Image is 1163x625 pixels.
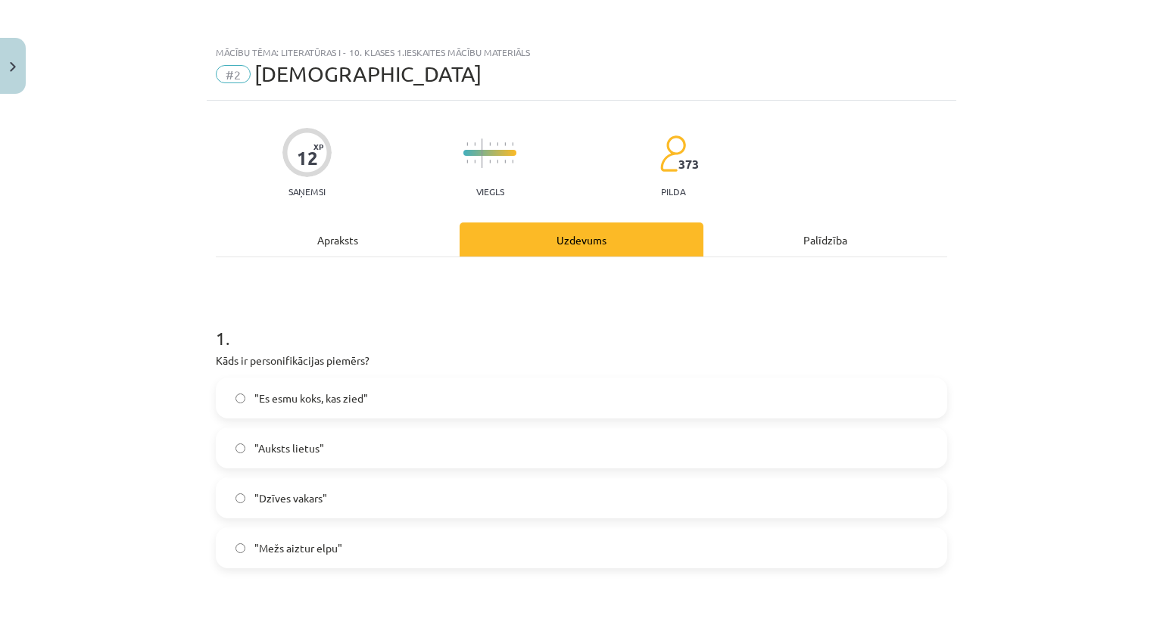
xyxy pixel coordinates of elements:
img: icon-short-line-57e1e144782c952c97e751825c79c345078a6d821885a25fce030b3d8c18986b.svg [497,142,498,146]
img: icon-short-line-57e1e144782c952c97e751825c79c345078a6d821885a25fce030b3d8c18986b.svg [474,142,475,146]
span: #2 [216,65,251,83]
input: "Es esmu koks, kas zied" [235,393,245,403]
img: students-c634bb4e5e11cddfef0936a35e636f08e4e9abd3cc4e673bd6f9a4125e45ecb1.svg [659,135,686,173]
span: XP [313,142,323,151]
p: Viegls [476,186,504,197]
img: icon-short-line-57e1e144782c952c97e751825c79c345078a6d821885a25fce030b3d8c18986b.svg [512,142,513,146]
img: icon-short-line-57e1e144782c952c97e751825c79c345078a6d821885a25fce030b3d8c18986b.svg [466,160,468,163]
div: Apraksts [216,222,460,257]
span: [DEMOGRAPHIC_DATA] [254,61,482,86]
div: Uzdevums [460,222,703,257]
h1: 1 . [216,301,947,348]
p: Saņemsi [282,186,332,197]
div: 12 [297,148,318,169]
img: icon-short-line-57e1e144782c952c97e751825c79c345078a6d821885a25fce030b3d8c18986b.svg [489,142,491,146]
img: icon-short-line-57e1e144782c952c97e751825c79c345078a6d821885a25fce030b3d8c18986b.svg [512,160,513,163]
img: icon-short-line-57e1e144782c952c97e751825c79c345078a6d821885a25fce030b3d8c18986b.svg [504,142,506,146]
input: "Auksts lietus" [235,443,245,453]
img: icon-short-line-57e1e144782c952c97e751825c79c345078a6d821885a25fce030b3d8c18986b.svg [489,160,491,163]
img: icon-close-lesson-0947bae3869378f0d4975bcd49f059093ad1ed9edebbc8119c70593378902aed.svg [10,62,16,72]
span: "Auksts lietus" [254,440,324,456]
img: icon-short-line-57e1e144782c952c97e751825c79c345078a6d821885a25fce030b3d8c18986b.svg [466,142,468,146]
span: "Dzīves vakars" [254,490,327,506]
img: icon-short-line-57e1e144782c952c97e751825c79c345078a6d821885a25fce030b3d8c18986b.svg [497,160,498,163]
img: icon-short-line-57e1e144782c952c97e751825c79c345078a6d821885a25fce030b3d8c18986b.svg [474,160,475,163]
span: "Es esmu koks, kas zied" [254,390,368,406]
img: icon-short-line-57e1e144782c952c97e751825c79c345078a6d821885a25fce030b3d8c18986b.svg [504,160,506,163]
span: "Mežs aiztur elpu" [254,540,342,556]
span: 373 [678,157,699,171]
p: pilda [661,186,685,197]
img: icon-long-line-d9ea69661e0d244f92f715978eff75569469978d946b2353a9bb055b3ed8787d.svg [482,138,483,168]
p: Kāds ir personifikācijas piemērs? [216,353,947,368]
input: "Dzīves vakars" [235,493,245,503]
div: Palīdzība [703,222,947,257]
input: "Mežs aiztur elpu" [235,543,245,553]
div: Mācību tēma: Literatūras i - 10. klases 1.ieskaites mācību materiāls [216,47,947,58]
